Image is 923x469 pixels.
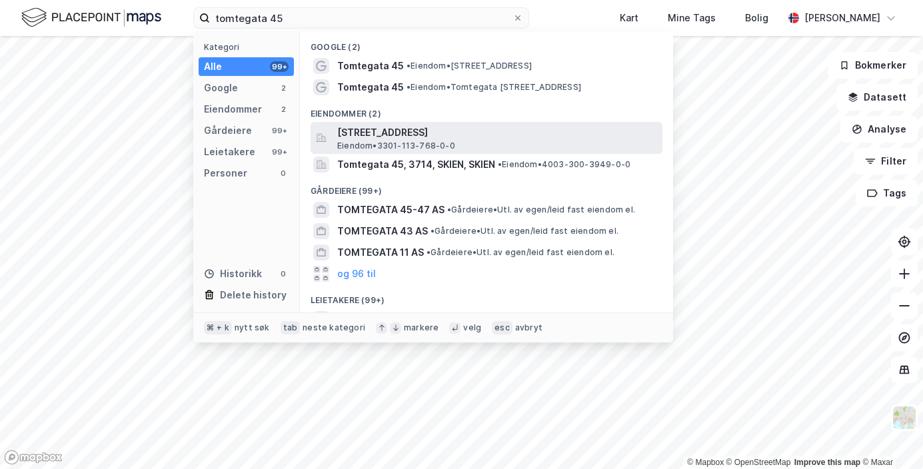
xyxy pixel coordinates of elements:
[278,168,289,179] div: 0
[337,202,445,218] span: TOMTEGATA 45-47 AS
[337,141,455,151] span: Eiendom • 3301-113-768-0-0
[220,287,287,303] div: Delete history
[407,61,532,71] span: Eiendom • [STREET_ADDRESS]
[300,175,673,199] div: Gårdeiere (99+)
[856,405,923,469] iframe: Chat Widget
[204,266,262,282] div: Historikk
[515,322,542,333] div: avbryt
[204,59,222,75] div: Alle
[498,159,630,170] span: Eiendom • 4003-300-3949-0-0
[407,82,581,93] span: Eiendom • Tomtegata [STREET_ADDRESS]
[300,98,673,122] div: Eiendommer (2)
[204,321,232,334] div: ⌘ + k
[337,266,376,282] button: og 96 til
[804,10,880,26] div: [PERSON_NAME]
[463,322,481,333] div: velg
[447,205,451,215] span: •
[270,147,289,157] div: 99+
[828,52,918,79] button: Bokmerker
[21,6,161,29] img: logo.f888ab2527a4732fd821a326f86c7f29.svg
[856,180,918,207] button: Tags
[726,458,791,467] a: OpenStreetMap
[431,226,618,236] span: Gårdeiere • Utl. av egen/leid fast eiendom el.
[668,10,716,26] div: Mine Tags
[204,165,247,181] div: Personer
[431,226,435,236] span: •
[278,104,289,115] div: 2
[204,80,238,96] div: Google
[337,79,404,95] span: Tomtegata 45
[210,8,512,28] input: Søk på adresse, matrikkel, gårdeiere, leietakere eller personer
[407,61,411,71] span: •
[836,84,918,111] button: Datasett
[270,61,289,72] div: 99+
[794,458,860,467] a: Improve this map
[204,101,262,117] div: Eiendommer
[235,322,270,333] div: nytt søk
[337,244,424,260] span: TOMTEGATA 11 AS
[300,31,673,55] div: Google (2)
[687,458,724,467] a: Mapbox
[447,205,635,215] span: Gårdeiere • Utl. av egen/leid fast eiendom el.
[270,125,289,136] div: 99+
[427,247,431,257] span: •
[278,83,289,93] div: 2
[620,10,638,26] div: Kart
[303,322,365,333] div: neste kategori
[854,148,918,175] button: Filter
[300,284,673,308] div: Leietakere (99+)
[745,10,768,26] div: Bolig
[337,157,495,173] span: Tomtegata 45, 3714, SKIEN, SKIEN
[337,58,404,74] span: Tomtegata 45
[407,82,411,92] span: •
[427,247,614,258] span: Gårdeiere • Utl. av egen/leid fast eiendom el.
[404,322,439,333] div: markere
[337,223,428,239] span: TOMTEGATA 43 AS
[498,159,502,169] span: •
[337,125,657,141] span: [STREET_ADDRESS]
[4,450,63,465] a: Mapbox homepage
[840,116,918,143] button: Analyse
[204,42,294,52] div: Kategori
[204,123,252,139] div: Gårdeiere
[278,268,289,279] div: 0
[204,144,255,160] div: Leietakere
[337,311,445,327] span: TOMTEGATA 45-47 AS
[281,321,301,334] div: tab
[492,321,512,334] div: esc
